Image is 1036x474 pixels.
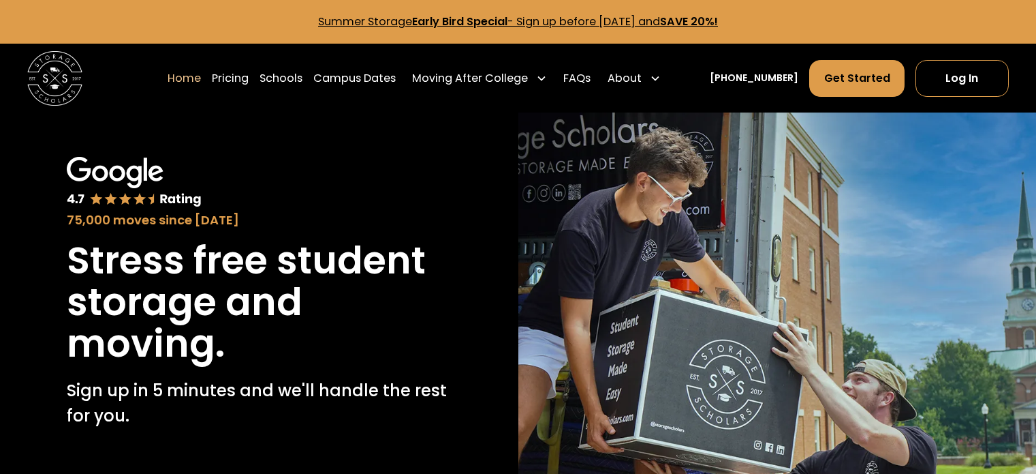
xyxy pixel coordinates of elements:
img: Storage Scholars main logo [27,51,82,106]
p: Sign up in 5 minutes and we'll handle the rest for you. [67,379,451,428]
strong: Early Bird Special [412,14,507,29]
div: About [602,59,666,98]
a: Home [168,59,201,98]
a: Summer StorageEarly Bird Special- Sign up before [DATE] andSAVE 20%! [318,14,718,29]
div: About [608,70,642,87]
div: 75,000 moves since [DATE] [67,211,451,229]
a: FAQs [563,59,591,98]
a: Log In [915,60,1009,97]
a: Get Started [809,60,904,97]
div: Moving After College [412,70,528,87]
a: Pricing [212,59,249,98]
a: Campus Dates [313,59,396,98]
a: home [27,51,82,106]
strong: SAVE 20%! [660,14,718,29]
a: Schools [260,59,302,98]
a: [PHONE_NUMBER] [710,71,798,85]
img: Google 4.7 star rating [67,157,201,209]
h1: Stress free student storage and moving. [67,240,451,365]
div: Moving After College [407,59,552,98]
